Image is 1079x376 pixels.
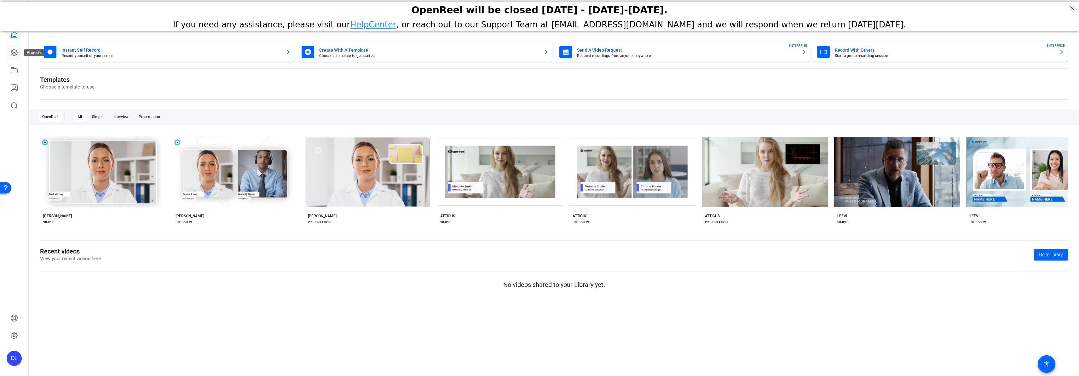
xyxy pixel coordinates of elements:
[74,112,86,122] div: All
[40,42,295,62] button: Instant Self RecordRecord yourself or your screen
[813,42,1068,62] button: Record With OthersStart a group recording sessionENTERPRISE
[8,3,1071,14] div: OpenReel will be closed [DATE] - [DATE]-[DATE].
[173,18,906,28] span: If you need any assistance, please visit our , or reach out to our Support Team at [EMAIL_ADDRESS...
[61,46,281,54] mat-card-title: Instant Self Record
[837,220,848,225] div: SIMPLE
[88,112,107,122] div: Simple
[1034,249,1068,260] a: Go to library
[556,42,810,62] button: Send A Video RequestRequest recordings from anyone, anywhereENTERPRISE
[43,220,54,225] div: SIMPLE
[573,214,587,219] div: ATTICUS
[350,18,396,28] a: HelpCenter
[440,214,455,219] div: ATTICUS
[970,220,986,225] div: INTERVIEW
[176,220,192,225] div: INTERVIEW
[40,280,1068,289] p: No videos shared to your Library yet.
[38,112,62,122] div: OpenReel
[298,42,552,62] button: Create With A TemplateChoose a template to get started
[1047,43,1065,48] span: ENTERPRISE
[1043,360,1050,368] mat-icon: accessibility
[319,46,539,54] mat-card-title: Create With A Template
[1039,251,1063,258] span: Go to library
[24,49,44,56] div: Projects
[7,351,22,366] div: DL
[43,214,72,219] div: [PERSON_NAME]
[577,46,796,54] mat-card-title: Send A Video Request
[40,248,101,255] h1: Recent videos
[40,76,95,83] h1: Templates
[308,214,337,219] div: [PERSON_NAME]
[970,214,979,219] div: LEEVI
[705,220,728,225] div: PRESENTATION
[319,54,539,58] mat-card-subtitle: Choose a template to get started
[573,220,589,225] div: INTERVIEW
[835,46,1054,54] mat-card-title: Record With Others
[577,54,796,58] mat-card-subtitle: Request recordings from anyone, anywhere
[308,220,331,225] div: PRESENTATION
[837,214,847,219] div: LEEVI
[835,54,1054,58] mat-card-subtitle: Start a group recording session
[61,54,281,58] mat-card-subtitle: Record yourself or your screen
[40,255,101,262] p: View your recent videos here
[705,214,720,219] div: ATTICUS
[789,43,807,48] span: ENTERPRISE
[40,83,95,91] p: Choose a template to use
[440,220,451,225] div: SIMPLE
[176,214,204,219] div: [PERSON_NAME]
[135,112,164,122] div: Presentation
[110,112,132,122] div: Interview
